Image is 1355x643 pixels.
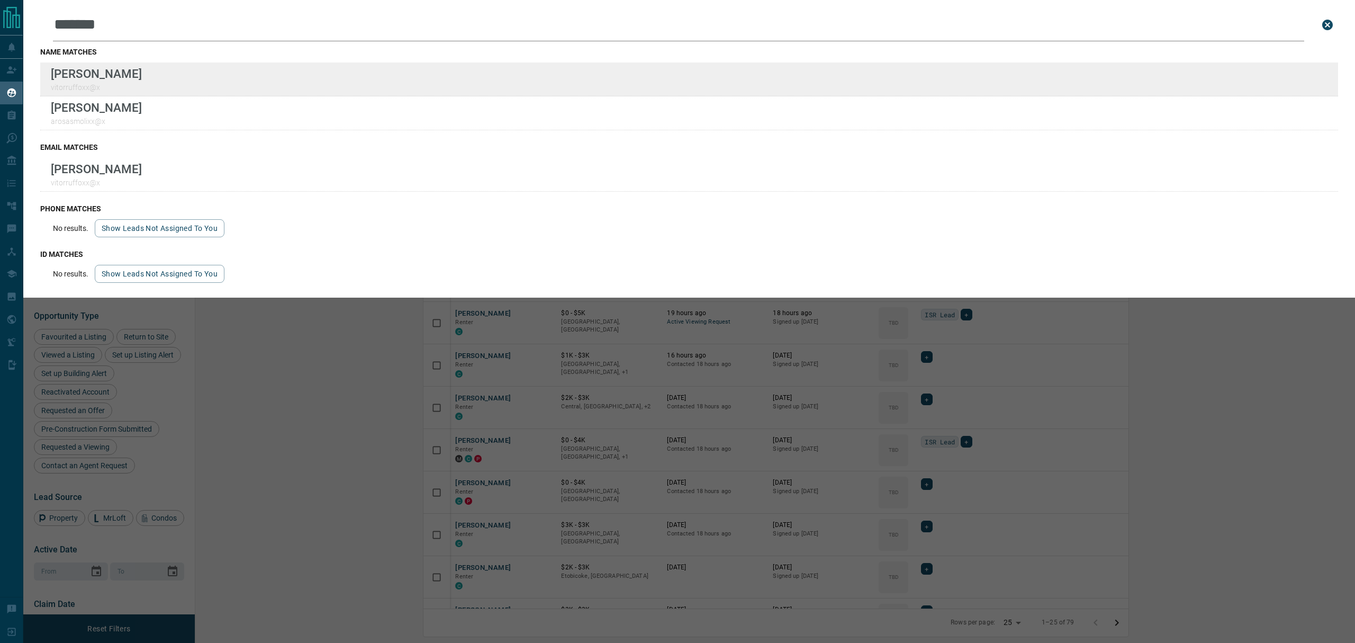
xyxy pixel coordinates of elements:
h3: email matches [40,143,1338,151]
h3: name matches [40,48,1338,56]
button: show leads not assigned to you [95,265,224,283]
p: vitorruffoxx@x [51,83,142,92]
p: [PERSON_NAME] [51,101,142,114]
p: No results. [53,270,88,278]
p: [PERSON_NAME] [51,67,142,81]
button: show leads not assigned to you [95,219,224,237]
h3: id matches [40,250,1338,258]
p: [PERSON_NAME] [51,162,142,176]
p: No results. [53,224,88,233]
p: arosasmolixx@x [51,117,142,126]
h3: phone matches [40,204,1338,213]
button: close search bar [1317,14,1338,35]
p: vitorruffoxx@x [51,178,142,187]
